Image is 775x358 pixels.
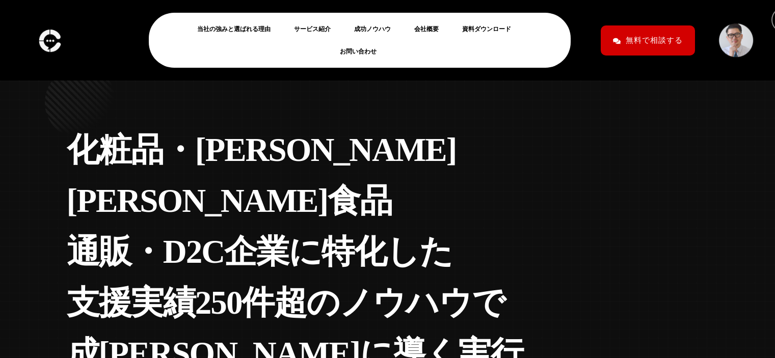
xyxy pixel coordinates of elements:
[306,277,339,328] div: の
[99,124,131,175] div: 粧
[472,277,505,328] div: で
[36,25,64,56] img: logo-c
[288,226,322,277] div: に
[163,124,195,175] div: ・
[36,35,64,44] a: logo-c
[163,277,195,328] div: 績
[339,277,372,328] div: ノ
[67,277,99,328] div: 支
[186,226,202,277] div: 2
[99,277,131,328] div: 援
[224,226,256,277] div: 企
[294,23,339,35] a: サービス紹介
[601,25,695,56] a: 無料で相談する
[419,226,452,277] div: た
[406,277,439,328] div: ハ
[340,45,385,58] a: お問い合わせ
[354,23,399,35] a: 成功ノウハウ
[439,277,472,328] div: ウ
[386,226,419,277] div: し
[45,67,117,139] img: shape_image
[414,23,447,35] a: 会社概要
[195,277,211,328] div: 2
[163,226,186,277] div: D
[131,124,163,175] div: 品
[99,226,131,277] div: 販
[626,32,683,49] span: 無料で相談する
[201,226,224,277] div: C
[372,277,406,328] div: ウ
[256,226,288,277] div: 業
[360,175,392,226] div: 品
[195,124,457,175] div: [PERSON_NAME]
[131,226,163,277] div: ・
[197,23,279,35] a: 当社の強みと選ばれる理由
[462,23,519,35] a: 資料ダウンロード
[328,175,360,226] div: 食
[67,175,328,226] div: [PERSON_NAME]
[354,226,386,277] div: 化
[226,277,242,328] div: 0
[131,277,163,328] div: 実
[67,124,99,175] div: 化
[274,277,306,328] div: 超
[210,277,226,328] div: 5
[242,277,274,328] div: 件
[67,226,99,277] div: 通
[322,226,354,277] div: 特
